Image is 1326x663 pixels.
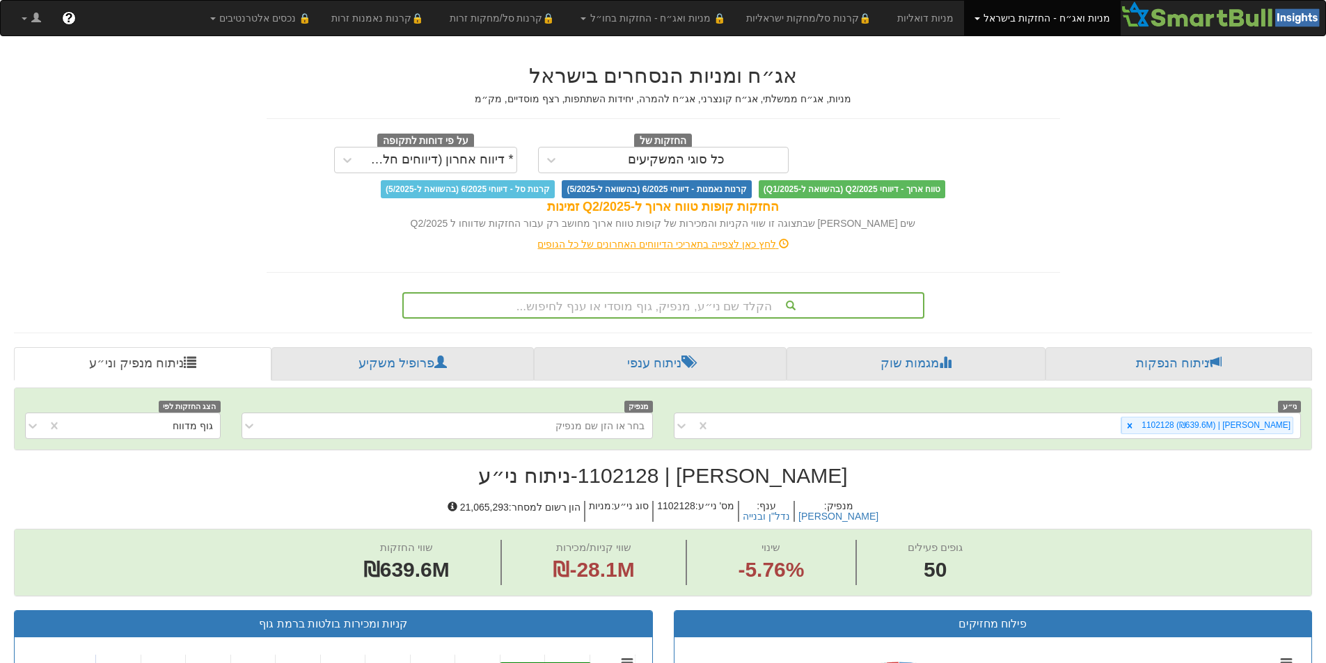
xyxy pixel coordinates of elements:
[887,1,964,35] a: מניות דואליות
[624,401,653,413] span: מנפיק
[52,1,86,35] a: ?
[743,511,790,522] button: נדל"ן ובנייה
[964,1,1121,35] a: מניות ואג״ח - החזקות בישראל
[759,180,945,198] span: טווח ארוך - דיווחי Q2/2025 (בהשוואה ל-Q1/2025)
[363,558,450,581] span: ₪639.6M
[377,134,474,149] span: על פי דוחות לתקופה
[267,64,1060,87] h2: אג״ח ומניות הנסחרים בישראל
[200,1,322,35] a: 🔒 נכסים אלטרנטיבים
[1045,347,1312,381] a: ניתוח הנפקות
[685,618,1302,630] h3: פילוח מחזיקים
[1121,1,1325,29] img: Smartbull
[556,541,631,553] span: שווי קניות/מכירות
[380,541,433,553] span: שווי החזקות
[787,347,1045,381] a: מגמות שוק
[65,11,72,25] span: ?
[439,1,570,35] a: 🔒קרנות סל/מחקות זרות
[736,1,886,35] a: 🔒קרנות סל/מחקות ישראליות
[553,558,634,581] span: ₪-28.1M
[908,541,963,553] span: גופים פעילים
[363,153,514,167] div: * דיווח אחרון (דיווחים חלקיים)
[267,198,1060,216] div: החזקות קופות טווח ארוך ל-Q2/2025 זמינות
[381,180,555,198] span: קרנות סל - דיווחי 6/2025 (בהשוואה ל-5/2025)
[404,294,923,317] div: הקלד שם ני״ע, מנפיק, גוף מוסדי או ענף לחיפוש...
[1278,401,1301,413] span: ני״ע
[738,555,804,585] span: -5.76%
[25,618,642,630] h3: קניות ומכירות בולטות ברמת גוף
[444,501,585,522] h5: הון רשום למסחר : 21,065,293
[159,401,220,413] span: הצג החזקות לפי
[14,347,271,381] a: ניתוח מנפיק וני״ע
[570,1,736,35] a: 🔒 מניות ואג״ח - החזקות בחו״ל
[562,180,751,198] span: קרנות נאמנות - דיווחי 6/2025 (בהשוואה ל-5/2025)
[534,347,787,381] a: ניתוח ענפי
[271,347,533,381] a: פרופיל משקיע
[628,153,725,167] div: כל סוגי המשקיעים
[738,501,794,522] h5: ענף :
[267,94,1060,104] h5: מניות, אג״ח ממשלתי, אג״ח קונצרני, אג״ח להמרה, יחידות השתתפות, רצף מוסדיים, מק״מ
[256,237,1071,251] div: לחץ כאן לצפייה בתאריכי הדיווחים האחרונים של כל הגופים
[652,501,738,522] h5: מס' ני״ע : 1102128
[555,419,645,433] div: בחר או הזן שם מנפיק
[321,1,439,35] a: 🔒קרנות נאמנות זרות
[908,555,963,585] span: 50
[173,419,213,433] div: גוף מדווח
[1137,417,1293,433] div: [PERSON_NAME] | 1102128 (₪639.6M)
[267,216,1060,230] div: שים [PERSON_NAME] שבתצוגה זו שווי הקניות והמכירות של קופות טווח ארוך מחושב רק עבור החזקות שדווחו ...
[794,501,882,522] h5: מנפיק :
[798,511,878,522] button: [PERSON_NAME]
[584,501,652,522] h5: סוג ני״ע : מניות
[761,541,780,553] span: שינוי
[14,464,1312,487] h2: [PERSON_NAME] | 1102128 - ניתוח ני״ע
[634,134,693,149] span: החזקות של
